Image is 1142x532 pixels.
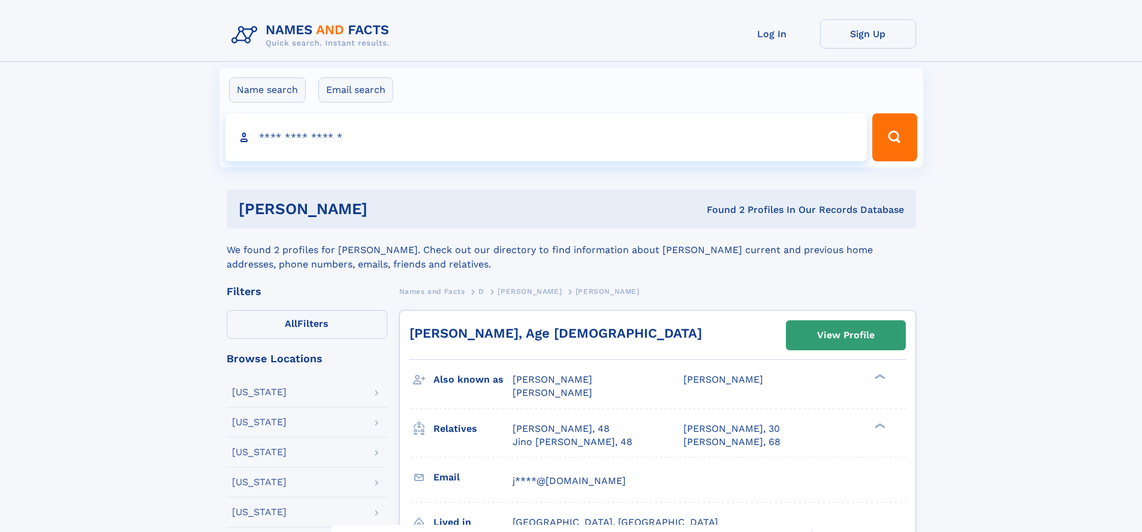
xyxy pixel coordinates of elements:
[498,284,562,299] a: [PERSON_NAME]
[318,77,393,103] label: Email search
[285,318,297,329] span: All
[498,287,562,296] span: [PERSON_NAME]
[513,374,592,385] span: [PERSON_NAME]
[513,422,610,435] a: [PERSON_NAME], 48
[239,202,537,217] h1: [PERSON_NAME]
[232,417,287,427] div: [US_STATE]
[820,19,916,49] a: Sign Up
[227,286,387,297] div: Filters
[409,326,702,341] a: [PERSON_NAME], Age [DEMOGRAPHIC_DATA]
[227,19,399,52] img: Logo Names and Facts
[232,477,287,487] div: [US_STATE]
[537,203,904,217] div: Found 2 Profiles In Our Records Database
[232,387,287,397] div: [US_STATE]
[513,387,592,398] span: [PERSON_NAME]
[872,113,917,161] button: Search Button
[683,422,780,435] a: [PERSON_NAME], 30
[683,435,781,449] a: [PERSON_NAME], 68
[399,284,465,299] a: Names and Facts
[478,284,484,299] a: D
[787,321,905,350] a: View Profile
[575,287,640,296] span: [PERSON_NAME]
[433,467,513,488] h3: Email
[724,19,820,49] a: Log In
[478,287,484,296] span: D
[229,77,306,103] label: Name search
[227,353,387,364] div: Browse Locations
[232,447,287,457] div: [US_STATE]
[683,374,763,385] span: [PERSON_NAME]
[232,507,287,517] div: [US_STATE]
[872,373,886,381] div: ❯
[872,422,886,429] div: ❯
[225,113,867,161] input: search input
[513,516,718,528] span: [GEOGRAPHIC_DATA], [GEOGRAPHIC_DATA]
[227,310,387,339] label: Filters
[433,419,513,439] h3: Relatives
[227,229,916,272] div: We found 2 profiles for [PERSON_NAME]. Check out our directory to find information about [PERSON_...
[513,435,632,449] a: Jino [PERSON_NAME], 48
[817,321,875,349] div: View Profile
[433,369,513,390] h3: Also known as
